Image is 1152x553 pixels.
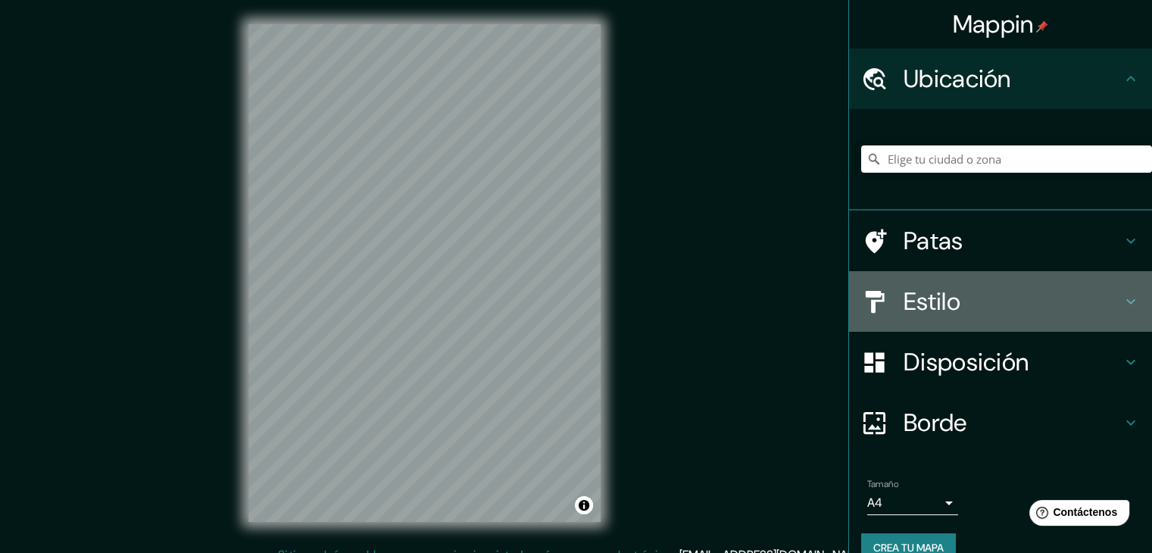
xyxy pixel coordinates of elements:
div: Borde [849,392,1152,453]
input: Elige tu ciudad o zona [861,145,1152,173]
font: Estilo [904,286,960,317]
font: Mappin [953,8,1034,40]
div: A4 [867,491,958,515]
div: Estilo [849,271,1152,332]
div: Patas [849,211,1152,271]
font: Ubicación [904,63,1011,95]
font: Tamaño [867,478,898,490]
button: Activar o desactivar atribución [575,496,593,514]
img: pin-icon.png [1036,20,1048,33]
font: A4 [867,495,882,511]
font: Patas [904,225,963,257]
div: Ubicación [849,48,1152,109]
font: Borde [904,407,967,439]
font: Disposición [904,346,1029,378]
div: Disposición [849,332,1152,392]
iframe: Lanzador de widgets de ayuda [1017,494,1135,536]
canvas: Mapa [248,24,601,522]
